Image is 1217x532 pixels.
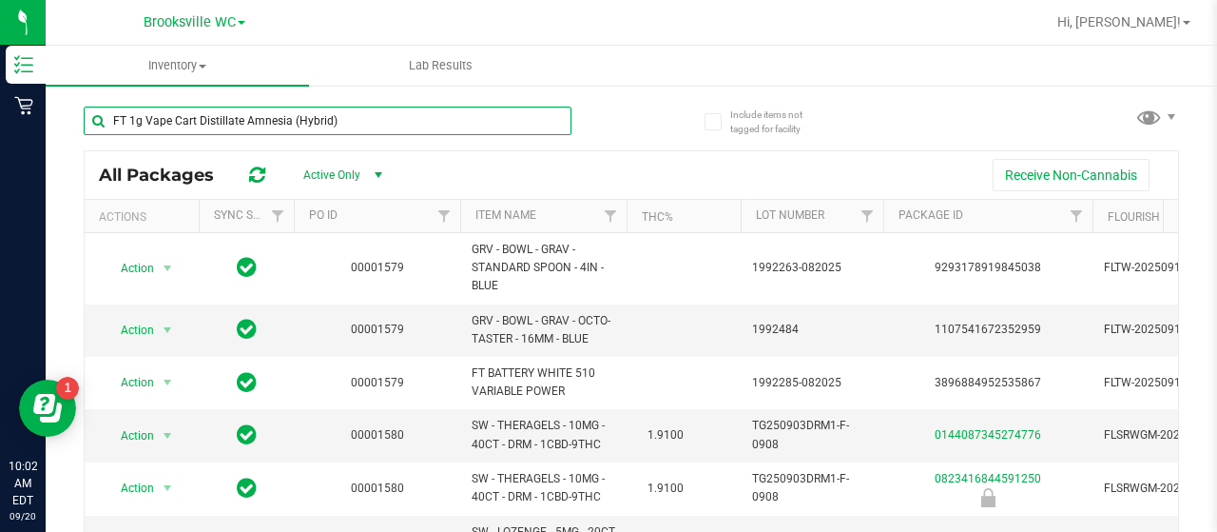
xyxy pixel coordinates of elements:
[237,316,257,343] span: In Sync
[752,259,872,277] span: 1992263-082025
[351,428,404,442] a: 00001580
[214,208,287,222] a: Sync Status
[472,312,615,348] span: GRV - BOWL - GRAV - OCTO-TASTER - 16MM - BLUE
[880,374,1095,392] div: 3896884952535867
[237,422,257,448] span: In Sync
[309,208,338,222] a: PO ID
[104,317,155,344] span: Action
[752,470,872,506] span: TG250903DRM1-F-0908
[472,470,615,506] span: SW - THERAGELS - 10MG - 40CT - DRM - 1CBD-9THC
[237,254,257,281] span: In Sync
[9,458,37,509] p: 10:02 AM EDT
[237,369,257,396] span: In Sync
[1061,200,1092,232] a: Filter
[752,321,872,339] span: 1992484
[46,46,309,86] a: Inventory
[309,46,572,86] a: Lab Results
[156,369,180,396] span: select
[935,428,1041,442] a: 0144087345274776
[237,475,257,502] span: In Sync
[99,210,191,224] div: Actions
[638,475,693,502] span: 1.9100
[46,57,309,74] span: Inventory
[638,422,693,449] span: 1.9100
[351,376,404,389] a: 00001579
[472,241,615,296] span: GRV - BOWL - GRAV - STANDARD SPOON - 4IN - BLUE
[104,369,155,396] span: Action
[880,259,1095,277] div: 9293178919845038
[898,208,963,222] a: Package ID
[156,475,180,502] span: select
[156,255,180,282] span: select
[156,317,180,344] span: select
[14,55,33,74] inline-svg: Inventory
[104,255,155,282] span: Action
[752,374,872,392] span: 1992285-082025
[756,208,824,222] a: Lot Number
[104,423,155,449] span: Action
[156,423,180,449] span: select
[383,57,498,74] span: Lab Results
[351,323,404,336] a: 00001579
[595,200,627,232] a: Filter
[351,261,404,274] a: 00001579
[56,377,79,400] iframe: Resource center unread badge
[14,96,33,115] inline-svg: Retail
[880,321,1095,339] div: 1107541672352959
[730,108,825,136] span: Include items not tagged for facility
[144,14,236,30] span: Brooksville WC
[19,380,76,437] iframe: Resource center
[475,208,536,222] a: Item Name
[993,159,1149,191] button: Receive Non-Cannabis
[472,365,615,401] span: FT BATTERY WHITE 510 VARIABLE POWER
[752,417,872,453] span: TG250903DRM1-F-0908
[262,200,294,232] a: Filter
[104,475,155,502] span: Action
[9,509,37,523] p: 09/20
[99,165,233,186] span: All Packages
[429,200,460,232] a: Filter
[84,107,571,135] input: Search Package ID, Item Name, SKU, Lot or Part Number...
[880,488,1095,507] div: Newly Received
[642,210,673,224] a: THC%
[472,417,615,453] span: SW - THERAGELS - 10MG - 40CT - DRM - 1CBD-9THC
[1057,14,1181,30] span: Hi, [PERSON_NAME]!
[935,472,1041,485] a: 0823416844591250
[351,482,404,495] a: 00001580
[852,200,883,232] a: Filter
